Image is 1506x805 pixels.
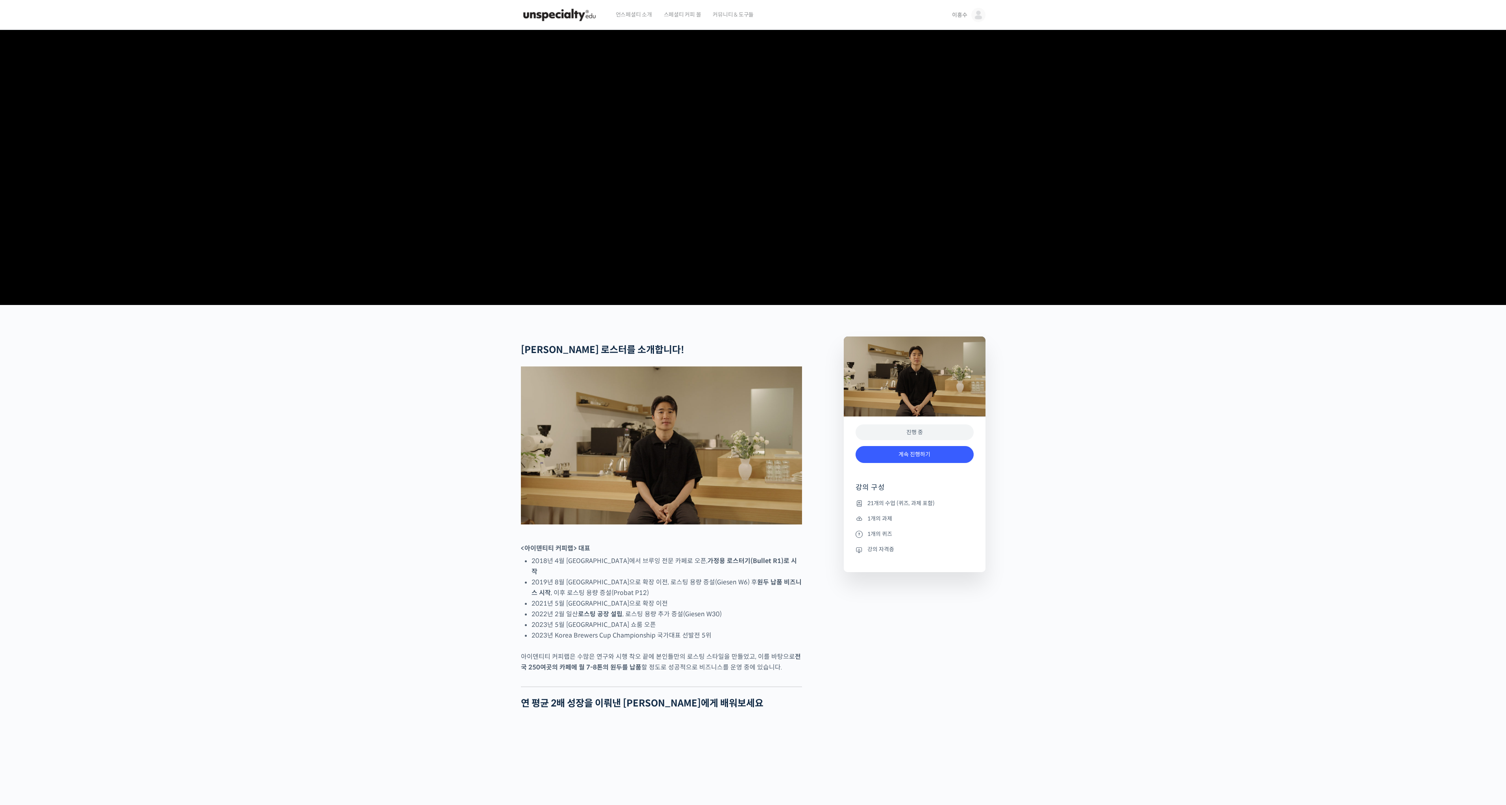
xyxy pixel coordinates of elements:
li: 1개의 퀴즈 [856,529,974,539]
h2: 연 평균 2배 성장을 이뤄낸 [PERSON_NAME]에게 배워보세요 [521,698,802,709]
p: 아이덴티티 커피랩은 수많은 연구와 시행 착오 끝에 본인들만의 로스팅 스타일을 만들었고, 이를 바탕으로 할 정도로 성공적으로 비즈니스를 운영 중에 있습니다. [521,651,802,673]
li: 21개의 수업 (퀴즈, 과제 포함) [856,498,974,508]
li: 2023년 5월 [GEOGRAPHIC_DATA] 쇼룸 오픈 [532,619,802,630]
li: 2021년 5월 [GEOGRAPHIC_DATA]으로 확장 이전 [532,598,802,609]
li: 강의 자격증 [856,545,974,554]
strong: 로스팅 공장 설립 [578,610,622,618]
strong: <아이덴티티 커피랩> 대표 [521,544,590,552]
h4: 강의 구성 [856,483,974,498]
h2: [PERSON_NAME] 로스터를 소개합니다! [521,344,802,356]
a: 계속 진행하기 [856,446,974,463]
div: 진행 중 [856,424,974,441]
li: 2019년 8월 [GEOGRAPHIC_DATA]으로 확장 이전, 로스팅 용량 증설(Giesen W6) 후 , 이후 로스팅 용량 증설(Probat P12) [532,577,802,598]
span: 이흥수 [952,11,967,19]
li: 1개의 과제 [856,514,974,523]
li: 2018년 4월 [GEOGRAPHIC_DATA]에서 브루잉 전문 카페로 오픈, [532,556,802,577]
li: 2023년 Korea Brewers Cup Championship 국가대표 선발전 5위 [532,630,802,641]
li: 2022년 2월 일산 , 로스팅 용량 추가 증설(Giesen W30) [532,609,802,619]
